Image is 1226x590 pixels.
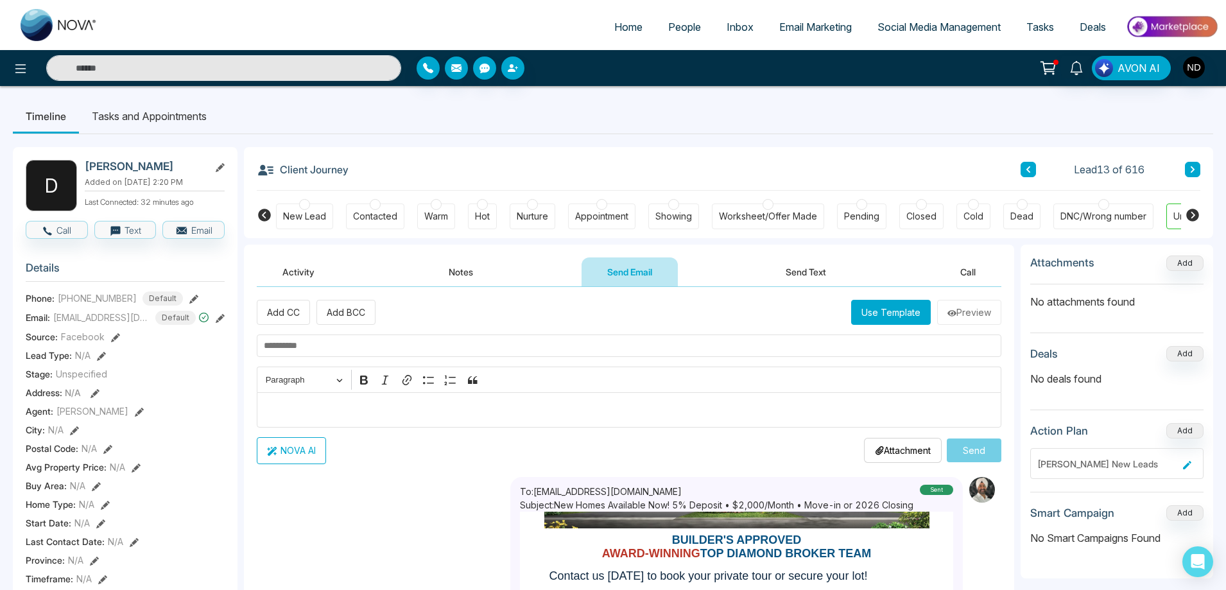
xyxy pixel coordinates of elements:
[26,386,81,399] span: Address:
[1030,424,1088,437] h3: Action Plan
[26,311,50,324] span: Email:
[1166,423,1204,438] button: Add
[1182,546,1213,577] div: Open Intercom Messenger
[1067,15,1119,39] a: Deals
[56,367,107,381] span: Unspecified
[74,516,90,530] span: N/A
[719,210,817,223] div: Worksheet/Offer Made
[424,210,448,223] div: Warm
[13,99,79,134] li: Timeline
[85,160,204,173] h2: [PERSON_NAME]
[108,535,123,548] span: N/A
[906,210,937,223] div: Closed
[1092,56,1171,80] button: AVON AI
[260,370,349,390] button: Paragraph
[520,498,913,512] p: Subject: New Homes Available Now! 5% Deposit • $2,000/Month • Move-in or 2026 Closing
[668,21,701,33] span: People
[760,257,852,286] button: Send Text
[1030,530,1204,546] p: No Smart Campaigns Found
[79,99,220,134] li: Tasks and Appointments
[475,210,490,223] div: Hot
[851,300,931,325] button: Use Template
[76,572,92,586] span: N/A
[1166,505,1204,521] button: Add
[61,330,105,343] span: Facebook
[575,210,628,223] div: Appointment
[1030,347,1058,360] h3: Deals
[601,15,655,39] a: Home
[865,15,1014,39] a: Social Media Management
[1166,256,1204,271] button: Add
[26,349,72,362] span: Lead Type:
[1030,507,1114,519] h3: Smart Campaign
[48,423,64,437] span: N/A
[26,261,225,281] h3: Details
[82,442,97,455] span: N/A
[257,437,326,464] button: NOVA AI
[257,160,349,179] h3: Client Journey
[423,257,499,286] button: Notes
[920,485,953,495] div: sent
[70,479,85,492] span: N/A
[68,553,83,567] span: N/A
[58,291,137,305] span: [PHONE_NUMBER]
[26,160,77,211] div: D
[26,479,67,492] span: Buy Area :
[582,257,678,286] button: Send Email
[1166,346,1204,361] button: Add
[877,21,1001,33] span: Social Media Management
[26,330,58,343] span: Source:
[655,210,692,223] div: Showing
[257,257,340,286] button: Activity
[53,311,150,324] span: [EMAIL_ADDRESS][DOMAIN_NAME]
[947,438,1001,462] button: Send
[257,300,310,325] button: Add CC
[935,257,1001,286] button: Call
[142,291,183,306] span: Default
[75,349,91,362] span: N/A
[26,404,53,418] span: Agent:
[94,221,157,239] button: Text
[26,367,53,381] span: Stage:
[969,477,995,503] img: Sender
[727,21,754,33] span: Inbox
[257,392,1001,428] div: Editor editing area: main
[1037,457,1178,471] div: [PERSON_NAME] New Leads
[963,210,983,223] div: Cold
[1030,256,1094,269] h3: Attachments
[257,367,1001,392] div: Editor toolbar
[155,311,196,325] span: Default
[937,300,1001,325] button: Preview
[26,516,71,530] span: Start Date :
[1030,284,1204,309] p: No attachments found
[779,21,852,33] span: Email Marketing
[110,460,125,474] span: N/A
[1166,257,1204,268] span: Add
[1060,210,1146,223] div: DNC/Wrong number
[65,387,81,398] span: N/A
[1010,210,1033,223] div: Dead
[655,15,714,39] a: People
[26,291,55,305] span: Phone:
[1125,12,1218,41] img: Market-place.gif
[26,572,73,586] span: Timeframe :
[353,210,397,223] div: Contacted
[1095,59,1113,77] img: Lead Flow
[85,177,225,188] p: Added on [DATE] 2:20 PM
[1074,162,1144,177] span: Lead 13 of 616
[316,300,376,325] button: Add BCC
[1118,60,1160,76] span: AVON AI
[1014,15,1067,39] a: Tasks
[1026,21,1054,33] span: Tasks
[26,442,78,455] span: Postal Code :
[875,444,931,457] p: Attachment
[1030,371,1204,386] p: No deals found
[21,9,98,41] img: Nova CRM Logo
[517,210,548,223] div: Nurture
[1080,21,1106,33] span: Deals
[520,485,913,498] p: To: [EMAIL_ADDRESS][DOMAIN_NAME]
[26,460,107,474] span: Avg Property Price :
[85,194,225,208] p: Last Connected: 32 minutes ago
[26,553,65,567] span: Province :
[766,15,865,39] a: Email Marketing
